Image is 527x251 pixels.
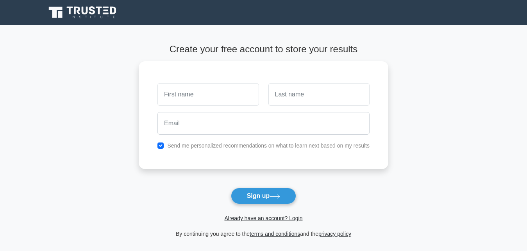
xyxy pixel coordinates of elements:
[318,231,351,237] a: privacy policy
[157,83,259,106] input: First name
[167,142,370,149] label: Send me personalized recommendations on what to learn next based on my results
[139,44,388,55] h4: Create your free account to store your results
[157,112,370,135] input: Email
[134,229,393,239] div: By continuing you agree to the and the
[250,231,300,237] a: terms and conditions
[268,83,370,106] input: Last name
[231,188,297,204] button: Sign up
[224,215,302,221] a: Already have an account? Login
